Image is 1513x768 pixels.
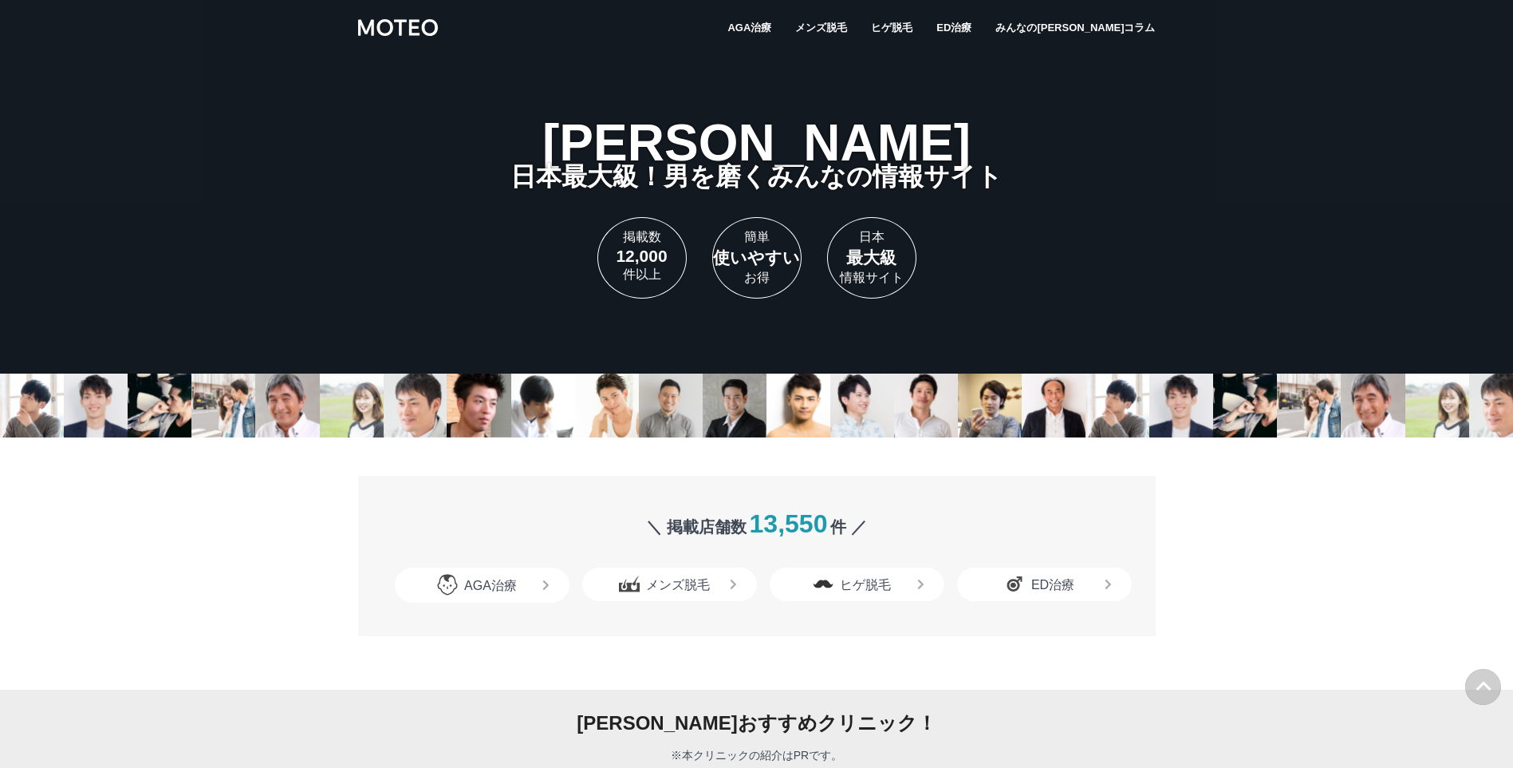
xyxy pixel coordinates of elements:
a: ヒゲ脱毛 [871,19,912,36]
span: 最大級 [828,247,916,269]
h2: [PERSON_NAME]おすすめクリニック！ [12,711,1501,736]
a: みんなの[PERSON_NAME]コラム [995,19,1155,36]
span: 使いやすい [713,247,801,269]
a: AGA治療 [395,568,569,603]
p: ※本クリニックの紹介はPRです。 [12,749,1501,763]
span: メンズ脱毛 [795,22,847,33]
img: AGA治療 [437,574,458,596]
span: ヒゲ脱毛 [871,22,912,33]
img: ED治療 [1004,574,1025,594]
p: ＼ 掲載店舗数 件 ／ [382,509,1132,539]
a: ヒゲ脱毛 [770,568,944,601]
div: 掲載数 件以上 [597,217,687,299]
img: メンズ脱毛 [619,574,640,594]
div: 日本 情報サイト [827,217,916,299]
a: メンズ脱毛 [582,568,757,601]
a: AGA治療 [727,19,771,36]
a: ED治療 [957,568,1132,601]
span: 12,000 [598,247,686,266]
span: AGA治療 [727,22,771,33]
span: みんなの[PERSON_NAME]コラム [995,22,1155,33]
a: ED治療 [936,19,971,36]
span: ED治療 [936,22,971,33]
img: PAGE UP [1465,669,1501,705]
div: 簡単 お得 [712,217,802,299]
img: MOTEO [358,18,438,38]
a: メンズ脱毛 [795,19,847,36]
span: 13,550 [750,509,828,538]
img: ヒゲ脱毛 [813,574,833,594]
